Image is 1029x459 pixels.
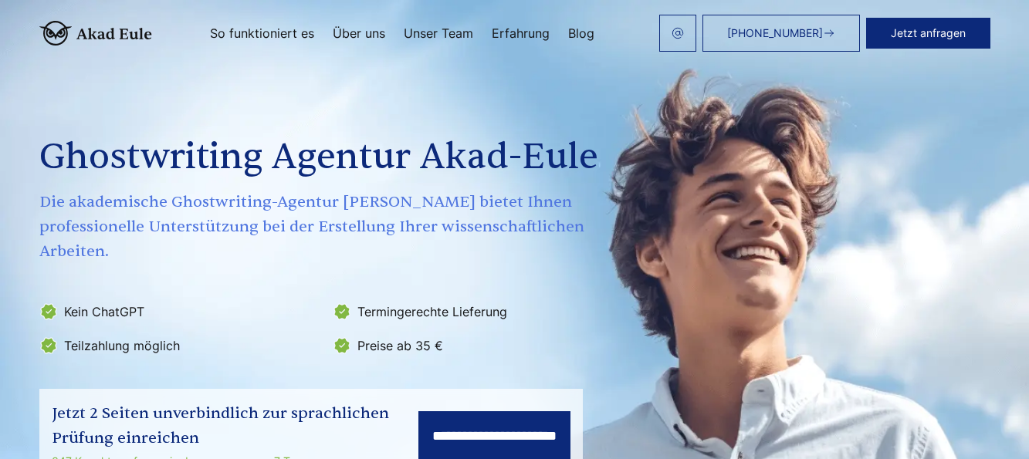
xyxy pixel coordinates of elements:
[333,299,617,324] li: Termingerechte Lieferung
[866,18,990,49] button: Jetzt anfragen
[39,190,620,264] span: Die akademische Ghostwriting-Agentur [PERSON_NAME] bietet Ihnen professionelle Unterstützung bei ...
[404,27,473,39] a: Unser Team
[727,27,823,39] span: [PHONE_NUMBER]
[333,333,617,358] li: Preise ab 35 €
[39,21,152,46] img: logo
[39,299,323,324] li: Kein ChatGPT
[39,333,323,358] li: Teilzahlung möglich
[672,27,684,39] img: email
[492,27,550,39] a: Erfahrung
[568,27,594,39] a: Blog
[52,401,418,451] div: Jetzt 2 Seiten unverbindlich zur sprachlichen Prüfung einreichen
[210,27,314,39] a: So funktioniert es
[39,130,620,185] h1: Ghostwriting Agentur Akad-Eule
[333,27,385,39] a: Über uns
[702,15,860,52] a: [PHONE_NUMBER]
